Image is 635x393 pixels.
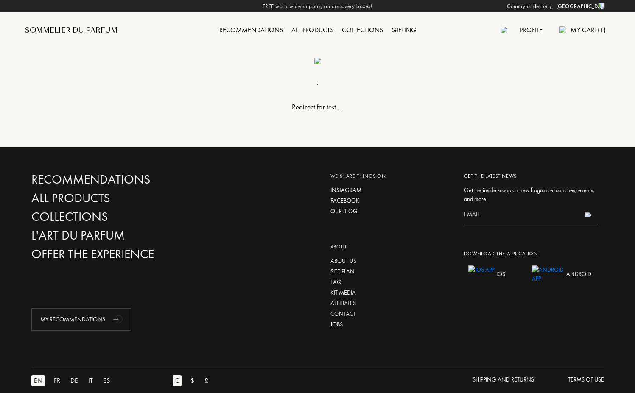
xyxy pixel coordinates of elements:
[110,310,127,327] div: animation
[464,205,579,224] input: Email
[507,2,554,11] span: Country of delivery:
[473,375,534,384] div: Shipping and Returns
[202,375,211,386] div: £
[330,172,451,180] div: We share things on
[473,375,534,386] a: Shipping and Returns
[86,375,101,386] a: IT
[330,299,451,308] a: Affiliates
[559,26,566,33] img: cart.svg
[501,27,507,33] img: search_icn.svg
[387,25,420,34] a: Gifting
[330,320,451,329] a: Jobs
[330,196,451,205] a: Facebook
[330,207,451,216] a: Our blog
[330,309,451,318] a: Contact
[101,375,117,386] a: ES
[51,375,68,386] a: FR
[532,265,564,282] img: android app
[516,25,547,34] a: Profile
[568,375,604,386] a: Terms of use
[68,375,86,386] a: DE
[494,265,505,282] div: IOS
[51,375,63,386] div: FR
[31,172,214,187] a: Recommendations
[338,25,387,34] a: Collections
[68,375,81,386] div: DE
[338,25,387,36] div: Collections
[516,25,547,36] div: Profile
[287,25,338,36] div: All products
[101,375,112,386] div: ES
[188,375,202,386] a: $
[188,375,197,386] div: $
[314,58,321,64] img: validation_testing.png
[464,250,598,257] div: Download the application
[202,375,216,386] a: £
[25,74,610,89] div: .
[215,25,287,34] a: Recommendations
[528,266,591,273] a: android appANDROID
[330,186,451,195] a: Instagram
[330,278,451,287] a: FAQ
[330,288,451,297] a: Kit media
[31,247,214,262] a: Offer the experience
[468,265,494,282] img: ios app
[31,375,45,386] div: EN
[330,243,451,251] div: About
[464,266,505,273] a: ios appIOS
[180,102,456,113] div: Redirect for test ...
[215,25,287,36] div: Recommendations
[287,25,338,34] a: All products
[464,186,598,203] div: Get the inside scoop on new fragrance launches, events, and more
[173,375,182,386] div: €
[330,267,451,276] a: Site plan
[31,209,214,224] a: Collections
[568,375,604,384] div: Terms of use
[86,375,95,386] div: IT
[31,375,51,386] a: EN
[330,256,451,265] a: About us
[585,212,591,217] img: news_send.svg
[31,191,214,206] a: All products
[571,25,606,34] span: My Cart ( 1 )
[387,25,420,36] div: Gifting
[564,265,591,282] div: ANDROID
[31,308,131,331] div: My Recommendations
[464,172,598,180] div: Get the latest news
[31,228,214,243] a: L'Art du Parfum
[25,25,117,36] a: Sommelier du Parfum
[173,375,188,386] a: €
